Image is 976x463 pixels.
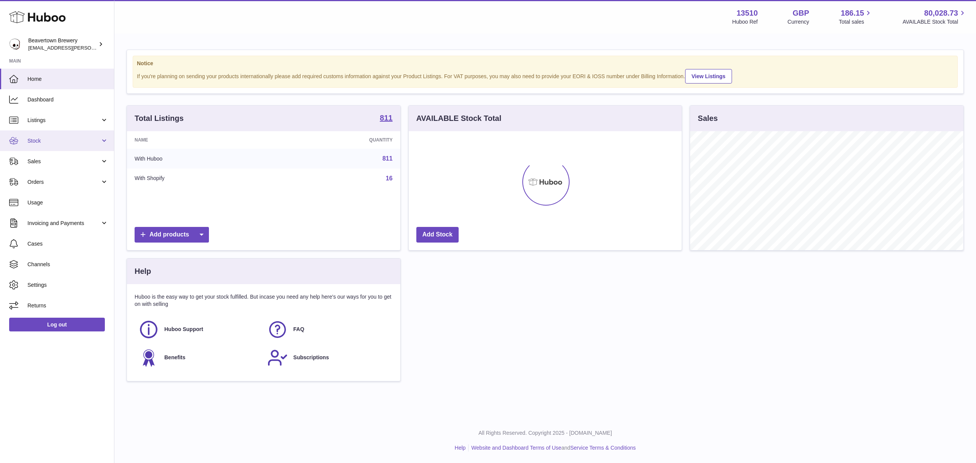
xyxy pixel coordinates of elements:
a: 80,028.73 AVAILABLE Stock Total [902,8,967,26]
a: View Listings [685,69,732,84]
a: Help [455,445,466,451]
div: Beavertown Brewery [28,37,97,51]
p: Huboo is the easy way to get your stock fulfilled. But incase you need any help here's our ways f... [135,293,393,308]
h3: Sales [698,113,718,124]
span: Channels [27,261,108,268]
th: Quantity [274,131,400,149]
span: Cases [27,240,108,248]
span: Home [27,76,108,83]
span: Total sales [839,18,873,26]
a: FAQ [267,319,388,340]
div: Currency [788,18,809,26]
h3: Total Listings [135,113,184,124]
strong: 811 [380,114,392,122]
span: Dashboard [27,96,108,103]
a: Huboo Support [138,319,260,340]
strong: 13510 [737,8,758,18]
span: [EMAIL_ADDRESS][PERSON_NAME][DOMAIN_NAME] [28,45,153,51]
p: All Rights Reserved. Copyright 2025 - [DOMAIN_NAME] [120,429,970,437]
th: Name [127,131,274,149]
a: Website and Dashboard Terms of Use [471,445,561,451]
h3: AVAILABLE Stock Total [416,113,501,124]
a: Benefits [138,347,260,368]
a: Log out [9,318,105,331]
td: With Huboo [127,149,274,169]
strong: GBP [793,8,809,18]
span: Orders [27,178,100,186]
strong: Notice [137,60,954,67]
a: Service Terms & Conditions [570,445,636,451]
span: 80,028.73 [924,8,958,18]
a: Add products [135,227,209,243]
span: Benefits [164,354,185,361]
li: and [469,444,636,452]
span: Sales [27,158,100,165]
span: Huboo Support [164,326,203,333]
span: FAQ [293,326,304,333]
a: Subscriptions [267,347,388,368]
a: 811 [380,114,392,123]
a: 811 [382,155,393,162]
span: Returns [27,302,108,309]
h3: Help [135,266,151,277]
span: Settings [27,281,108,289]
span: Usage [27,199,108,206]
span: Invoicing and Payments [27,220,100,227]
img: kit.lowe@beavertownbrewery.co.uk [9,39,21,50]
span: AVAILABLE Stock Total [902,18,967,26]
div: If you're planning on sending your products internationally please add required customs informati... [137,68,954,84]
span: 186.15 [841,8,864,18]
td: With Shopify [127,169,274,188]
span: Listings [27,117,100,124]
div: Huboo Ref [732,18,758,26]
span: Subscriptions [293,354,329,361]
a: 16 [386,175,393,182]
a: 186.15 Total sales [839,8,873,26]
a: Add Stock [416,227,459,243]
span: Stock [27,137,100,145]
